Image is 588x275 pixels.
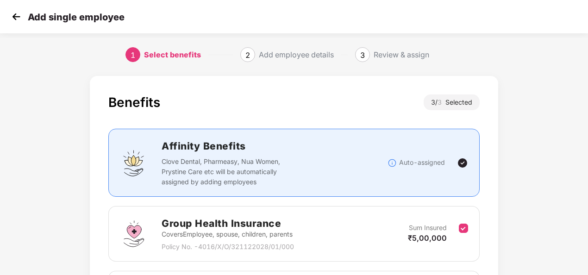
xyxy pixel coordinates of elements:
span: 3 [360,50,365,60]
img: svg+xml;base64,PHN2ZyBpZD0iR3JvdXBfSGVhbHRoX0luc3VyYW5jZSIgZGF0YS1uYW1lPSJHcm91cCBIZWFsdGggSW5zdX... [120,220,148,248]
p: Covers Employee, spouse, children, parents [162,229,294,239]
span: 3 [438,98,445,106]
p: Clove Dental, Pharmeasy, Nua Women, Prystine Care etc will be automatically assigned by adding em... [162,156,297,187]
span: 1 [131,50,135,60]
div: Review & assign [374,47,429,62]
h2: Affinity Benefits [162,138,388,154]
img: svg+xml;base64,PHN2ZyBpZD0iVGljay0yNHgyNCIgeG1sbnM9Imh0dHA6Ly93d3cudzMub3JnLzIwMDAvc3ZnIiB3aWR0aD... [457,157,468,169]
div: Benefits [108,94,160,110]
p: Add single employee [28,12,125,23]
img: svg+xml;base64,PHN2ZyBpZD0iQWZmaW5pdHlfQmVuZWZpdHMiIGRhdGEtbmFtZT0iQWZmaW5pdHkgQmVuZWZpdHMiIHhtbG... [120,149,148,177]
p: Sum Insured [409,223,447,233]
p: Policy No. - 4016/X/O/321122028/01/000 [162,242,294,252]
span: ₹5,00,000 [408,233,447,243]
img: svg+xml;base64,PHN2ZyBpZD0iSW5mb18tXzMyeDMyIiBkYXRhLW5hbWU9IkluZm8gLSAzMngzMiIgeG1sbnM9Imh0dHA6Ly... [388,158,397,168]
div: Add employee details [259,47,334,62]
img: svg+xml;base64,PHN2ZyB4bWxucz0iaHR0cDovL3d3dy53My5vcmcvMjAwMC9zdmciIHdpZHRoPSIzMCIgaGVpZ2h0PSIzMC... [9,10,23,24]
div: Select benefits [144,47,201,62]
h2: Group Health Insurance [162,216,294,231]
div: 3 / Selected [424,94,480,110]
span: 2 [245,50,250,60]
p: Auto-assigned [399,157,445,168]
